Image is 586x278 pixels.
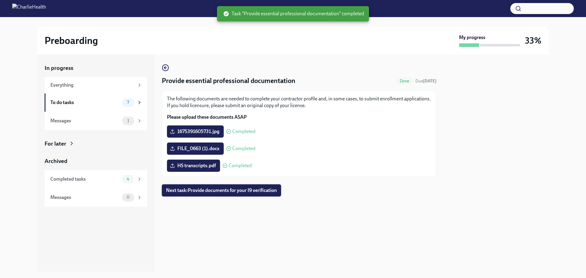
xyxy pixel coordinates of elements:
[45,157,147,165] a: Archived
[459,34,485,41] strong: My progress
[167,160,220,172] label: HS transcripts.pdf
[167,143,224,155] label: FILE_0663 (1).docx
[45,64,147,72] a: In progress
[223,10,364,17] span: Task "Provide essential professional documentation" completed
[45,188,147,207] a: Messages0
[423,78,436,84] strong: [DATE]
[45,93,147,112] a: To do tasks7
[45,140,147,148] a: For later
[229,163,252,168] span: Completed
[123,100,133,105] span: 7
[525,35,541,46] h3: 33%
[12,4,46,13] img: CharlieHealth
[162,76,295,85] h4: Provide essential professional documentation
[171,128,219,135] span: 1675391605731.jpg
[167,114,247,120] strong: Please upload these documents ASAP
[50,99,120,106] div: To do tasks
[171,146,219,152] span: FILE_0663 (1).docx
[171,163,216,169] span: HS transcripts.pdf
[162,184,281,197] button: Next task:Provide documents for your I9 verification
[415,78,436,84] span: Due
[45,77,147,93] a: Everything
[45,112,147,130] a: Messages1
[123,177,133,181] span: 4
[166,187,277,193] span: Next task : Provide documents for your I9 verification
[415,78,436,84] span: August 26th, 2025 08:00
[50,194,120,201] div: Messages
[45,34,98,47] h2: Preboarding
[232,129,255,134] span: Completed
[123,195,133,200] span: 0
[232,146,255,151] span: Completed
[50,82,134,88] div: Everything
[124,118,133,123] span: 1
[50,117,120,124] div: Messages
[45,170,147,188] a: Completed tasks4
[167,125,224,138] label: 1675391605731.jpg
[50,176,120,182] div: Completed tasks
[45,140,66,148] div: For later
[396,79,413,83] span: Done
[167,96,431,109] p: The following documents are needed to complete your contractor profile and, in some cases, to sub...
